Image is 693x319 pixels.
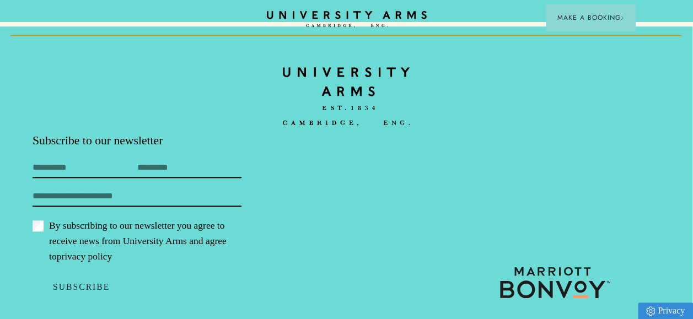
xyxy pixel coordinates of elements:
[267,11,427,28] a: Home
[283,60,410,133] a: Home
[33,220,44,231] input: By subscribing to our newsletter you agree to receive news from University Arms and agree topriva...
[557,13,624,23] span: Make a Booking
[646,306,655,316] img: Privacy
[500,267,610,298] img: 0b373a9250846ddb45707c9c41e4bd95.svg
[57,251,112,262] span: privacy policy
[620,16,624,20] img: Arrow icon
[638,302,693,319] a: Privacy
[33,133,241,149] p: Subscribe to our newsletter
[546,4,635,31] button: Make a BookingArrow icon
[33,218,241,264] label: By subscribing to our newsletter you agree to receive news from University Arms and agree to
[33,275,130,298] button: Subscribe
[283,60,410,133] img: bc90c398f2f6aa16c3ede0e16ee64a97.svg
